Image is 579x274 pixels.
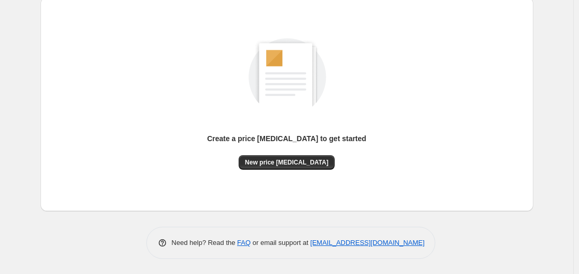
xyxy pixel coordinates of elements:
[239,155,335,170] button: New price [MEDICAL_DATA]
[245,158,328,167] span: New price [MEDICAL_DATA]
[207,133,366,144] p: Create a price [MEDICAL_DATA] to get started
[251,239,310,246] span: or email support at
[237,239,251,246] a: FAQ
[172,239,238,246] span: Need help? Read the
[310,239,424,246] a: [EMAIL_ADDRESS][DOMAIN_NAME]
